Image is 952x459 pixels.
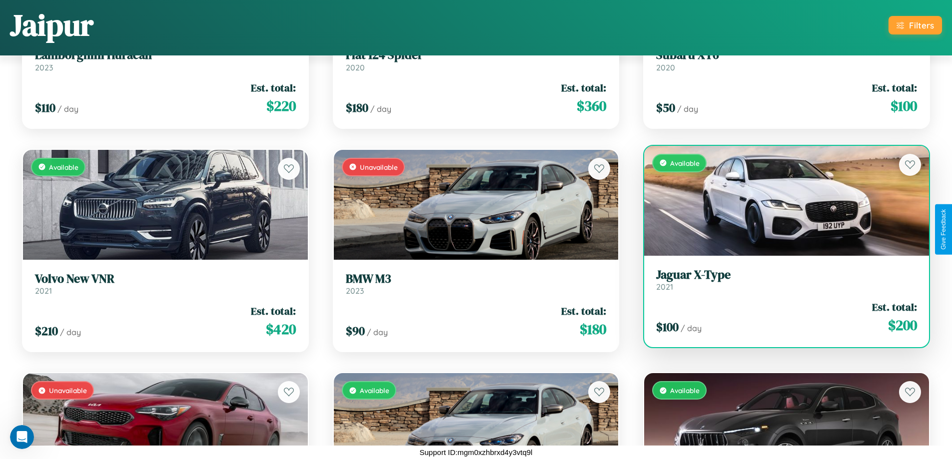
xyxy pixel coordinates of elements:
[360,386,389,395] span: Available
[346,272,607,296] a: BMW M32023
[360,163,398,171] span: Unavailable
[251,304,296,318] span: Est. total:
[49,386,87,395] span: Unavailable
[60,327,81,337] span: / day
[370,104,391,114] span: / day
[580,319,606,339] span: $ 180
[35,286,52,296] span: 2021
[35,99,55,116] span: $ 110
[577,96,606,116] span: $ 360
[888,315,917,335] span: $ 200
[656,99,675,116] span: $ 50
[656,48,917,62] h3: Subaru XT6
[420,446,533,459] p: Support ID: mgm0xzhbrxd4y3vtq9l
[561,304,606,318] span: Est. total:
[656,268,917,282] h3: Jaguar X-Type
[346,272,607,286] h3: BMW M3
[251,80,296,95] span: Est. total:
[940,209,947,250] div: Give Feedback
[872,300,917,314] span: Est. total:
[57,104,78,114] span: / day
[561,80,606,95] span: Est. total:
[346,99,368,116] span: $ 180
[346,48,607,62] h3: Fiat 124 Spider
[656,282,673,292] span: 2021
[891,96,917,116] span: $ 100
[670,386,700,395] span: Available
[670,159,700,167] span: Available
[656,48,917,72] a: Subaru XT62020
[10,425,34,449] iframe: Intercom live chat
[266,96,296,116] span: $ 220
[346,323,365,339] span: $ 90
[656,62,675,72] span: 2020
[681,323,702,333] span: / day
[872,80,917,95] span: Est. total:
[656,268,917,292] a: Jaguar X-Type2021
[656,319,679,335] span: $ 100
[35,48,296,72] a: Lamborghini Huracan2023
[346,48,607,72] a: Fiat 124 Spider2020
[346,286,364,296] span: 2023
[266,319,296,339] span: $ 420
[367,327,388,337] span: / day
[35,272,296,286] h3: Volvo New VNR
[35,62,53,72] span: 2023
[10,4,93,45] h1: Jaipur
[35,48,296,62] h3: Lamborghini Huracan
[677,104,698,114] span: / day
[49,163,78,171] span: Available
[35,272,296,296] a: Volvo New VNR2021
[889,16,942,34] button: Filters
[909,20,934,30] div: Filters
[35,323,58,339] span: $ 210
[346,62,365,72] span: 2020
